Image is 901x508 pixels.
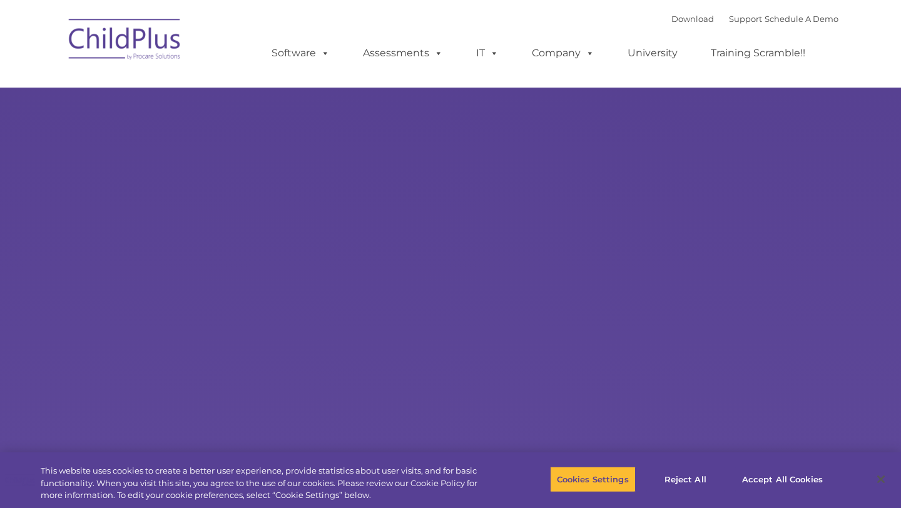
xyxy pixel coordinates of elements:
[615,41,690,66] a: University
[63,10,188,73] img: ChildPlus by Procare Solutions
[259,41,342,66] a: Software
[464,41,511,66] a: IT
[519,41,607,66] a: Company
[550,466,636,492] button: Cookies Settings
[735,466,830,492] button: Accept All Cookies
[867,465,895,493] button: Close
[671,14,714,24] a: Download
[765,14,838,24] a: Schedule A Demo
[41,465,496,502] div: This website uses cookies to create a better user experience, provide statistics about user visit...
[698,41,818,66] a: Training Scramble!!
[671,14,838,24] font: |
[646,466,725,492] button: Reject All
[350,41,456,66] a: Assessments
[729,14,762,24] a: Support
